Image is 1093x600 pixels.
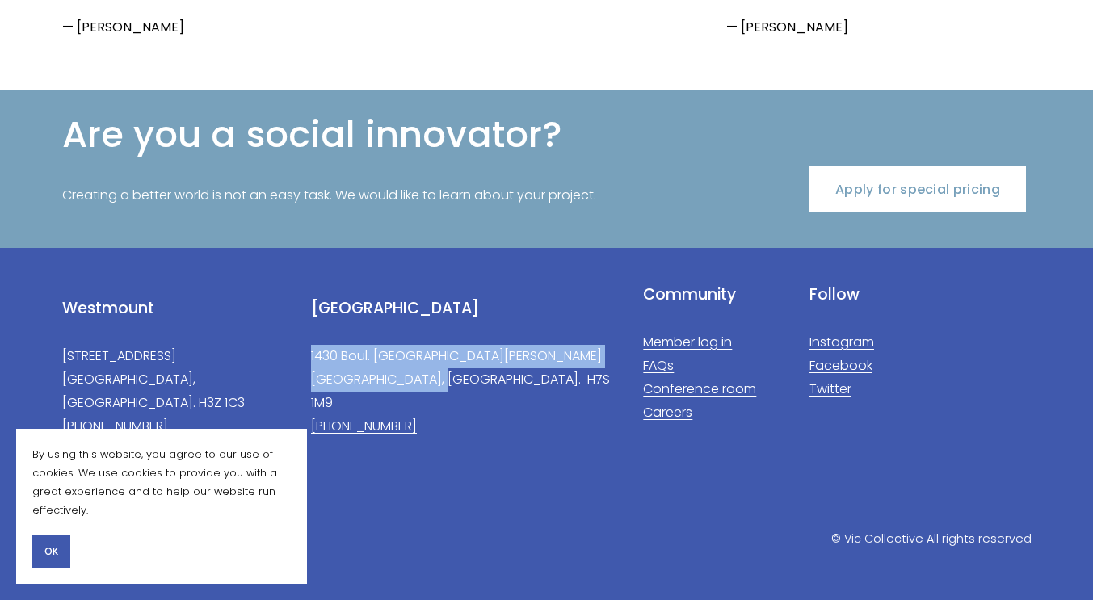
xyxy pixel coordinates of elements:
h2: Are you a social innovator? [62,111,616,158]
code: — [PERSON_NAME] [726,18,848,36]
p: [STREET_ADDRESS] [GEOGRAPHIC_DATA], [GEOGRAPHIC_DATA]. H3Z 1C3 [62,345,616,438]
a: FAQs [643,355,674,378]
a: Apply for special pricing [809,166,1026,212]
a: Twitter [809,378,851,401]
a: Facebook [809,355,872,378]
section: Cookie banner [16,429,307,584]
h4: Community [643,284,782,306]
a: Conference room [643,378,756,401]
a: [GEOGRAPHIC_DATA] [311,298,479,320]
a: Careers [643,401,692,425]
a: [PHONE_NUMBER] [62,415,168,438]
a: Instagram [809,331,874,355]
h4: Follow [809,284,1031,306]
p: 1430 Boul. [GEOGRAPHIC_DATA][PERSON_NAME] [GEOGRAPHIC_DATA], [GEOGRAPHIC_DATA]. H7S 1M9 [311,345,616,438]
a: Westmount [62,298,154,320]
p: By using this website, you agree to our use of cookies. We use cookies to provide you with a grea... [32,445,291,519]
p: © Vic Collective All rights reserved [62,529,1032,550]
a: Member log in [643,331,732,355]
span: OK [44,544,58,559]
p: Creating a better world is not an easy task. We would like to learn about your project. [62,184,616,208]
button: OK [32,535,70,568]
code: — [PERSON_NAME] [62,18,184,36]
a: [PHONE_NUMBER] [311,415,417,438]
